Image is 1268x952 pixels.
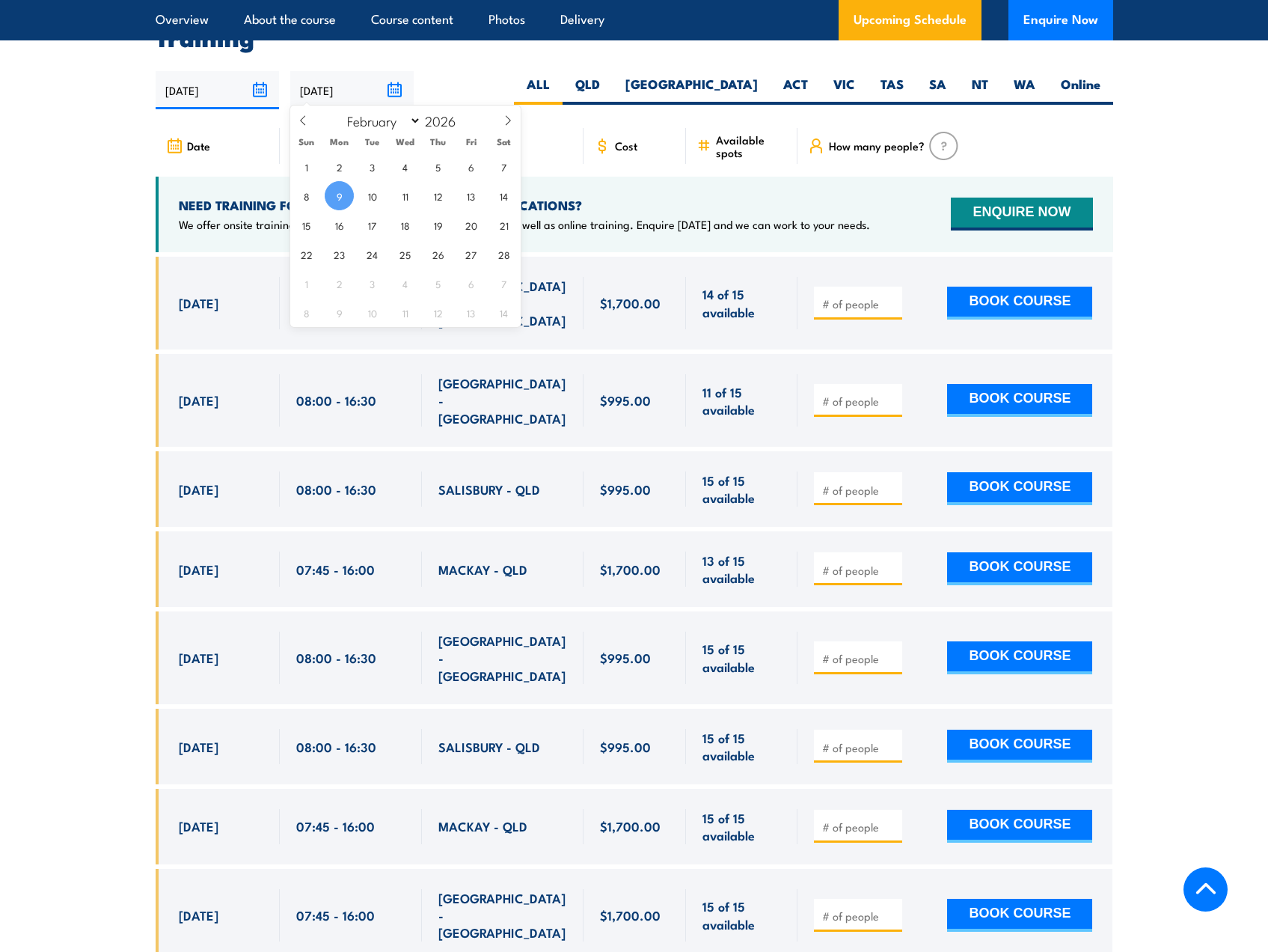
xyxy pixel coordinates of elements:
[438,277,567,329] span: [GEOGRAPHIC_DATA] - [GEOGRAPHIC_DATA]
[325,152,354,181] span: February 2, 2026
[947,810,1092,843] button: BOOK COURSE
[438,561,527,578] span: MACKAY - QLD
[292,269,321,298] span: March 1, 2026
[438,738,540,755] span: SALISBURY - QLD
[600,561,661,578] span: $1,700.00
[947,730,1092,763] button: BOOK COURSE
[438,817,527,834] span: MACKAY - QLD
[296,906,375,924] span: 07:45 - 16:00
[615,139,637,152] span: Cost
[456,210,486,239] span: February 20, 2026
[563,76,613,105] label: QLD
[600,817,661,834] span: $1,700.00
[421,112,471,129] input: Year
[179,217,870,232] p: We offer onsite training, training at our centres, multisite solutions as well as online training...
[613,76,771,105] label: [GEOGRAPHIC_DATA]
[821,76,868,105] label: VIC
[702,640,781,675] span: 15 of 15 available
[456,298,486,327] span: March 13, 2026
[389,137,422,147] span: Wed
[296,817,375,834] span: 07:45 - 16:00
[822,909,897,924] input: # of people
[456,269,486,298] span: March 6, 2026
[822,651,897,666] input: # of people
[1048,76,1113,105] label: Online
[489,210,518,239] span: February 21, 2026
[829,139,925,152] span: How many people?
[423,239,453,269] span: February 26, 2026
[323,137,356,147] span: Mon
[947,472,1092,505] button: BOOK COURSE
[390,269,420,298] span: March 4, 2026
[456,239,486,269] span: February 27, 2026
[947,552,1092,585] button: BOOK COURSE
[296,649,376,666] span: 08:00 - 16:30
[438,374,567,427] span: [GEOGRAPHIC_DATA] - [GEOGRAPHIC_DATA]
[423,269,453,298] span: March 5, 2026
[358,210,387,239] span: February 17, 2026
[325,239,354,269] span: February 23, 2026
[702,809,781,844] span: 15 of 15 available
[325,298,354,327] span: March 9, 2026
[296,561,375,578] span: 07:45 - 16:00
[292,298,321,327] span: March 8, 2026
[423,210,453,239] span: February 19, 2026
[947,899,1092,932] button: BOOK COURSE
[702,285,781,320] span: 14 of 15 available
[702,552,781,587] span: 13 of 15 available
[702,729,781,764] span: 15 of 15 available
[822,394,897,409] input: # of people
[358,269,387,298] span: March 3, 2026
[489,269,518,298] span: March 7, 2026
[822,296,897,311] input: # of people
[947,641,1092,674] button: BOOK COURSE
[325,210,354,239] span: February 16, 2026
[390,181,420,210] span: February 11, 2026
[179,561,218,578] span: [DATE]
[296,480,376,498] span: 08:00 - 16:30
[702,897,781,933] span: 15 of 15 available
[822,483,897,498] input: # of people
[179,906,218,924] span: [DATE]
[868,76,916,105] label: TAS
[356,137,389,147] span: Tue
[179,817,218,834] span: [DATE]
[423,298,453,327] span: March 12, 2026
[325,269,354,298] span: March 2, 2026
[156,5,1113,47] h2: UPCOMING SCHEDULE FOR - "QLD Health & Safety Representative Initial 5 Day Training"
[358,298,387,327] span: March 10, 2026
[959,76,1001,105] label: NT
[179,294,218,311] span: [DATE]
[600,480,651,498] span: $995.00
[489,181,518,210] span: February 14, 2026
[716,133,787,159] span: Available spots
[438,480,540,498] span: SALISBURY - QLD
[489,298,518,327] span: March 14, 2026
[358,239,387,269] span: February 24, 2026
[390,210,420,239] span: February 18, 2026
[822,740,897,755] input: # of people
[489,239,518,269] span: February 28, 2026
[600,294,661,311] span: $1,700.00
[456,152,486,181] span: February 6, 2026
[600,738,651,755] span: $995.00
[514,76,563,105] label: ALL
[358,181,387,210] span: February 10, 2026
[422,137,455,147] span: Thu
[179,649,218,666] span: [DATE]
[488,137,521,147] span: Sat
[179,738,218,755] span: [DATE]
[290,71,414,109] input: To date
[292,152,321,181] span: February 1, 2026
[340,111,421,130] select: Month
[423,181,453,210] span: February 12, 2026
[390,239,420,269] span: February 25, 2026
[489,152,518,181] span: February 7, 2026
[600,906,661,924] span: $1,700.00
[292,210,321,239] span: February 15, 2026
[951,198,1092,231] button: ENQUIRE NOW
[702,472,781,507] span: 15 of 15 available
[771,76,821,105] label: ACT
[822,563,897,578] input: # of people
[292,239,321,269] span: February 22, 2026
